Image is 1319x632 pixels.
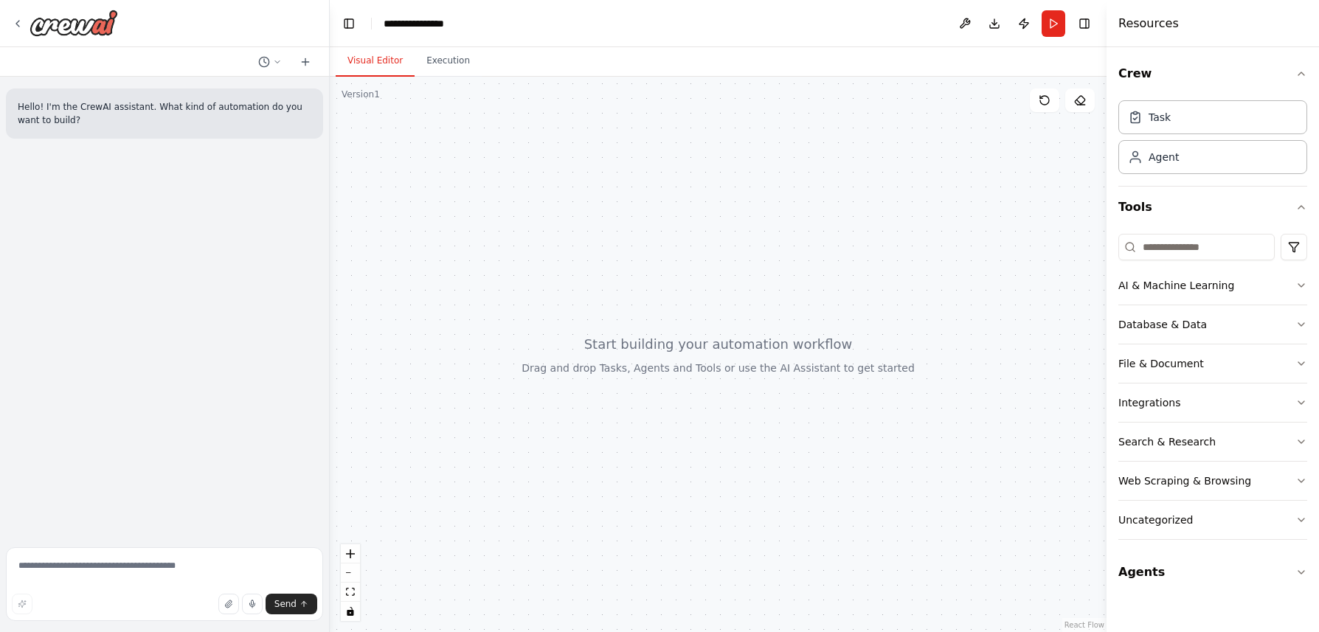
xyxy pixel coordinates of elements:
[341,583,360,602] button: fit view
[415,46,482,77] button: Execution
[12,594,32,614] button: Improve this prompt
[1118,305,1307,344] button: Database & Data
[1074,13,1095,34] button: Hide right sidebar
[1118,94,1307,186] div: Crew
[341,563,360,583] button: zoom out
[384,16,460,31] nav: breadcrumb
[252,53,288,71] button: Switch to previous chat
[1118,513,1193,527] div: Uncategorized
[1118,356,1204,371] div: File & Document
[339,13,359,34] button: Hide left sidebar
[218,594,239,614] button: Upload files
[18,100,311,127] p: Hello! I'm the CrewAI assistant. What kind of automation do you want to build?
[294,53,317,71] button: Start a new chat
[1149,110,1171,125] div: Task
[1064,621,1104,629] a: React Flow attribution
[274,598,297,610] span: Send
[1118,473,1251,488] div: Web Scraping & Browsing
[1118,278,1234,293] div: AI & Machine Learning
[1118,552,1307,593] button: Agents
[1118,317,1207,332] div: Database & Data
[341,544,360,563] button: zoom in
[1118,266,1307,305] button: AI & Machine Learning
[341,544,360,621] div: React Flow controls
[1118,53,1307,94] button: Crew
[1118,15,1179,32] h4: Resources
[341,602,360,621] button: toggle interactivity
[336,46,415,77] button: Visual Editor
[342,88,380,100] div: Version 1
[1118,228,1307,552] div: Tools
[266,594,317,614] button: Send
[1118,395,1180,410] div: Integrations
[1118,423,1307,461] button: Search & Research
[1118,383,1307,422] button: Integrations
[1118,344,1307,383] button: File & Document
[1118,434,1216,449] div: Search & Research
[242,594,263,614] button: Click to speak your automation idea
[1118,501,1307,539] button: Uncategorized
[1118,187,1307,228] button: Tools
[1118,462,1307,500] button: Web Scraping & Browsing
[1149,150,1179,164] div: Agent
[30,10,118,36] img: Logo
